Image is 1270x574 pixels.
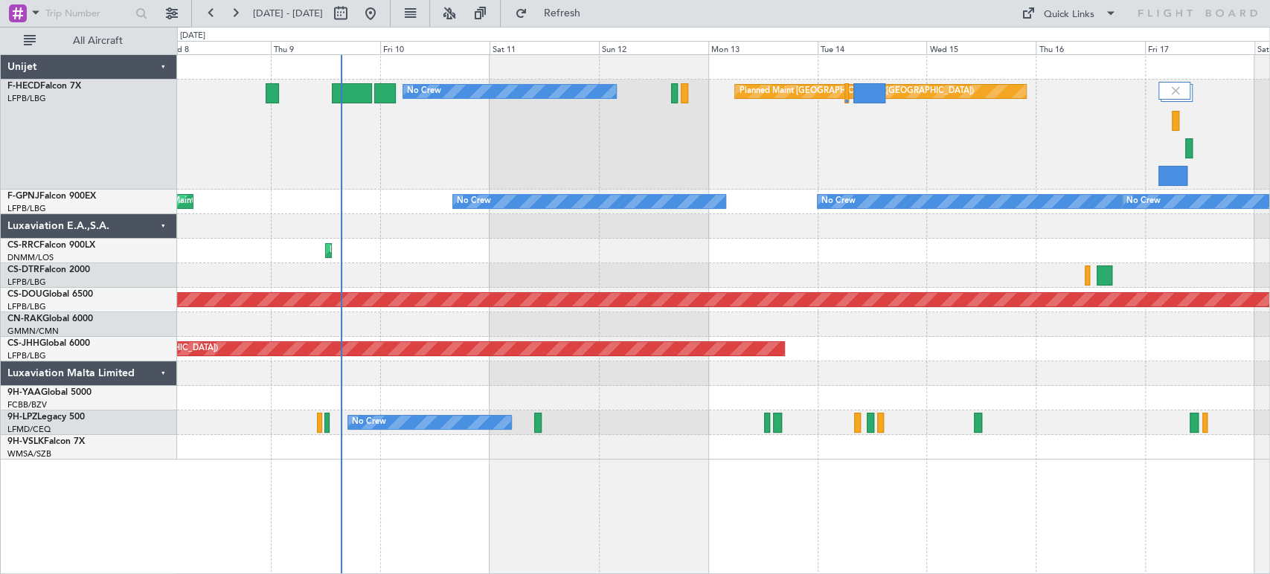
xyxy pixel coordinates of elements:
[271,41,380,54] div: Thu 9
[818,41,927,54] div: Tue 14
[530,8,593,19] span: Refresh
[7,437,85,446] a: 9H-VSLKFalcon 7X
[7,192,39,201] span: F-GPNJ
[7,315,42,323] span: CN-RAK
[7,448,51,459] a: WMSA/SZB
[7,424,51,435] a: LFMD/CEQ
[16,29,161,53] button: All Aircraft
[7,93,46,104] a: LFPB/LBG
[7,252,54,263] a: DNMM/LOS
[180,30,205,42] div: [DATE]
[162,41,272,54] div: Wed 8
[490,41,599,54] div: Sat 11
[352,411,386,433] div: No Crew
[7,413,37,422] span: 9H-LPZ
[7,265,39,274] span: CS-DTR
[7,413,85,422] a: 9H-LPZLegacy 500
[708,41,818,54] div: Mon 13
[7,301,46,312] a: LFPB/LBG
[7,82,81,91] a: F-HECDFalcon 7X
[7,82,40,91] span: F-HECD
[926,41,1036,54] div: Wed 15
[7,277,46,288] a: LFPB/LBG
[380,41,490,54] div: Fri 10
[457,190,491,213] div: No Crew
[7,290,42,299] span: CS-DOU
[821,190,856,213] div: No Crew
[7,339,39,348] span: CS-JHH
[7,326,59,337] a: GMMN/CMN
[1044,7,1094,22] div: Quick Links
[45,2,131,25] input: Trip Number
[508,1,597,25] button: Refresh
[1036,41,1145,54] div: Thu 16
[7,437,44,446] span: 9H-VSLK
[1014,1,1124,25] button: Quick Links
[7,192,96,201] a: F-GPNJFalcon 900EX
[7,399,47,410] a: FCBB/BZV
[7,241,95,250] a: CS-RRCFalcon 900LX
[7,388,92,397] a: 9H-YAAGlobal 5000
[599,41,708,54] div: Sun 12
[7,350,46,361] a: LFPB/LBG
[7,339,90,348] a: CS-JHHGlobal 6000
[1145,41,1254,54] div: Fri 17
[1126,190,1161,213] div: No Crew
[739,80,973,103] div: Planned Maint [GEOGRAPHIC_DATA] ([GEOGRAPHIC_DATA])
[7,241,39,250] span: CS-RRC
[7,203,46,214] a: LFPB/LBG
[7,265,90,274] a: CS-DTRFalcon 2000
[7,290,93,299] a: CS-DOUGlobal 6500
[39,36,157,46] span: All Aircraft
[1169,84,1182,97] img: gray-close.svg
[330,239,484,262] div: Planned Maint Lagos ([PERSON_NAME])
[7,315,93,323] a: CN-RAKGlobal 6000
[7,388,41,397] span: 9H-YAA
[407,80,441,103] div: No Crew
[253,7,323,20] span: [DATE] - [DATE]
